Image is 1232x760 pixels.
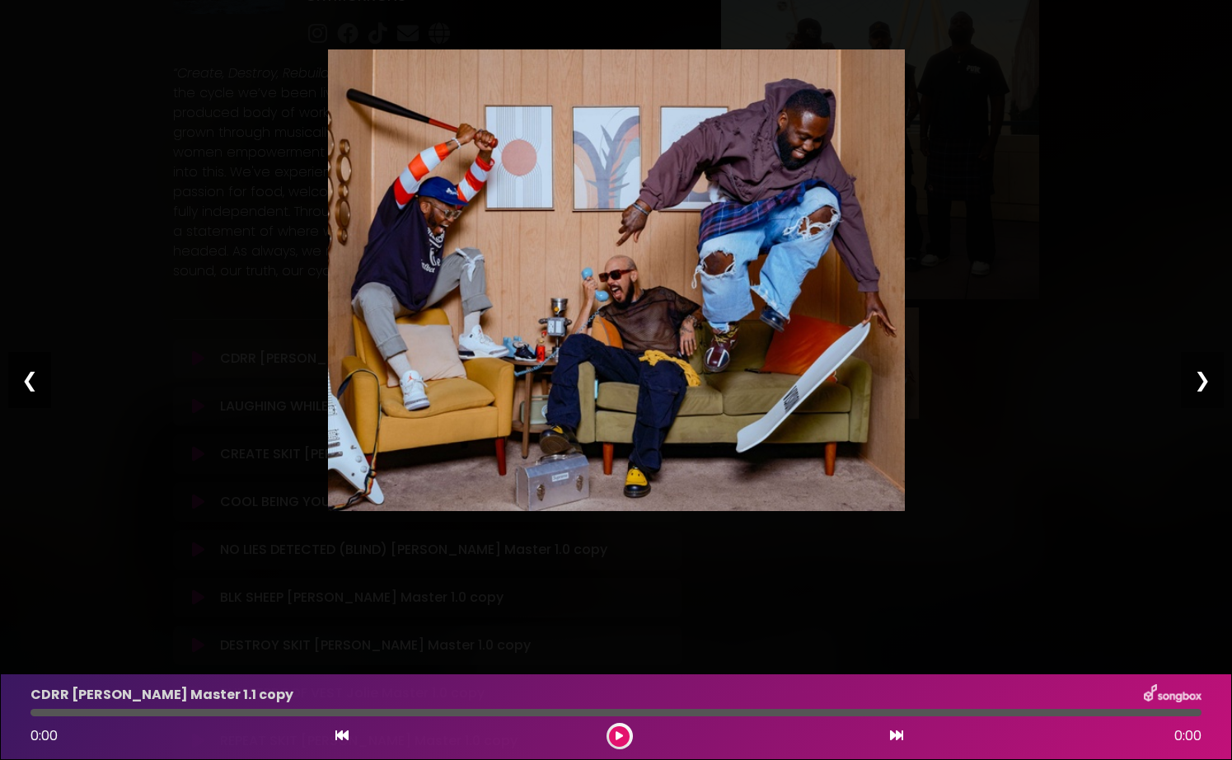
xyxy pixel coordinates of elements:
img: fOyTD49R6utKEuf45Pg9 [328,49,905,511]
p: CDRR [PERSON_NAME] Master 1.1 copy [30,685,293,705]
span: 0:00 [1174,726,1202,746]
span: 0:00 [30,726,58,745]
div: ❯ [1181,352,1224,408]
img: songbox-logo-white.png [1144,684,1202,706]
div: ❮ [8,352,51,408]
